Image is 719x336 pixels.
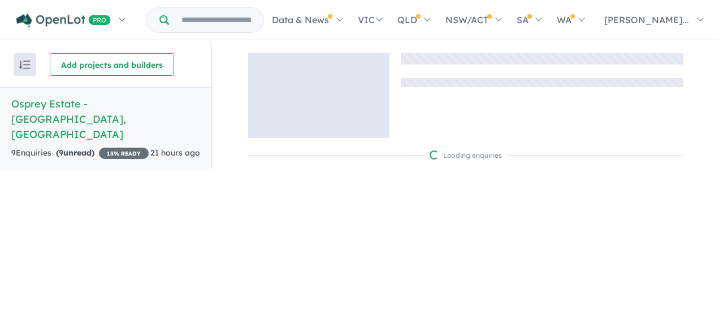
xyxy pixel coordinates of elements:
span: 15 % READY [99,148,149,159]
span: 9 [59,148,63,158]
img: Openlot PRO Logo White [16,14,111,28]
div: 9 Enquir ies [11,147,149,160]
h5: Osprey Estate - [GEOGRAPHIC_DATA] , [GEOGRAPHIC_DATA] [11,96,200,142]
img: sort.svg [19,61,31,69]
div: Loading enquiries [430,150,502,161]
span: 21 hours ago [150,148,200,158]
button: Add projects and builders [50,53,174,76]
input: Try estate name, suburb, builder or developer [171,8,261,32]
span: [PERSON_NAME]... [604,14,689,25]
strong: ( unread) [56,148,94,158]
